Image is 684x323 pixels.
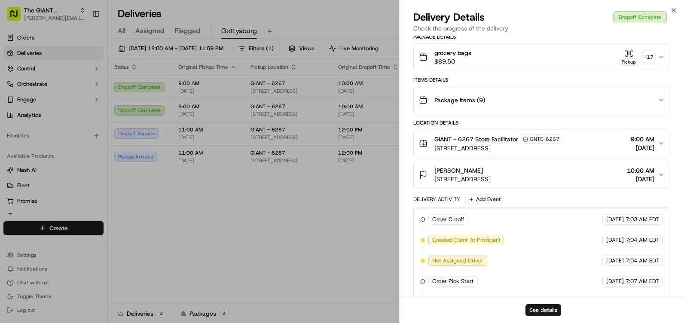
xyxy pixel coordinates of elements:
[413,10,485,24] span: Delivery Details
[414,129,670,158] button: GIANT - 6267 Store FacilitatorGNTC-6267[STREET_ADDRESS]9:00 AM[DATE]
[606,216,624,223] span: [DATE]
[146,85,156,95] button: Start new chat
[434,57,471,66] span: $89.50
[9,82,24,98] img: 1736555255976-a54dd68f-1ca7-489b-9aae-adbdc363a1c4
[434,96,485,104] span: Package Items ( 9 )
[631,135,654,143] span: 9:00 AM
[432,277,474,285] span: Order Pick Start
[432,236,500,244] span: Created (Sent To Provider)
[626,236,659,244] span: 7:04 AM EDT
[627,175,654,183] span: [DATE]
[9,9,26,26] img: Nash
[85,146,104,152] span: Pylon
[29,82,141,91] div: Start new chat
[619,49,639,66] button: Pickup
[413,196,460,203] div: Delivery Activity
[627,166,654,175] span: 10:00 AM
[413,34,670,40] div: Package Details
[465,194,504,204] button: Add Event
[525,304,561,316] button: See details
[434,135,518,143] span: GIANT - 6267 Store Facilitator
[434,49,471,57] span: grocery bags
[29,91,109,98] div: We're available if you need us!
[626,277,659,285] span: 7:07 AM EDT
[5,121,69,137] a: 📗Knowledge Base
[434,166,483,175] span: [PERSON_NAME]
[530,136,559,143] span: GNTC-6267
[434,175,491,183] span: [STREET_ADDRESS]
[69,121,141,137] a: 💻API Documentation
[413,24,670,33] p: Check the progress of the delivery
[22,55,155,64] input: Got a question? Start typing here...
[606,257,624,265] span: [DATE]
[434,144,562,152] span: [STREET_ADDRESS]
[626,216,659,223] span: 7:03 AM EDT
[619,58,639,66] div: Pickup
[432,216,464,223] span: Order Cutoff
[414,161,670,189] button: [PERSON_NAME][STREET_ADDRESS]10:00 AM[DATE]
[73,125,79,132] div: 💻
[606,236,624,244] span: [DATE]
[619,49,654,66] button: Pickup+17
[414,43,670,71] button: grocery bags$89.50Pickup+17
[9,34,156,48] p: Welcome 👋
[631,143,654,152] span: [DATE]
[626,257,659,265] span: 7:04 AM EDT
[17,125,66,133] span: Knowledge Base
[413,76,670,83] div: Items Details
[81,125,138,133] span: API Documentation
[432,257,483,265] span: Not Assigned Driver
[413,119,670,126] div: Location Details
[606,277,624,285] span: [DATE]
[61,145,104,152] a: Powered byPylon
[642,51,654,63] div: + 17
[9,125,15,132] div: 📗
[414,86,670,114] button: Package Items (9)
